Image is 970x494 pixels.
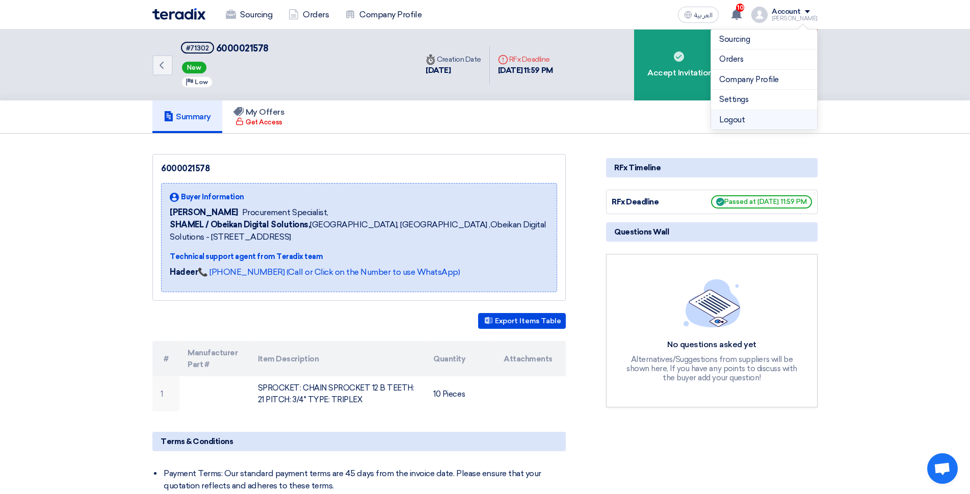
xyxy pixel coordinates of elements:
div: Creation Date [426,54,481,65]
button: Export Items Table [478,313,566,329]
th: # [152,341,179,376]
div: RFx Deadline [612,196,688,208]
img: Teradix logo [152,8,205,20]
div: Open chat [927,453,958,484]
li: Logout [711,110,817,130]
div: #71302 [186,45,209,51]
td: 1 [152,376,179,411]
a: Orders [280,4,337,26]
button: العربية [678,7,719,23]
b: SHAMEL / Obeikan Digital Solutions, [170,220,310,229]
div: Technical support agent from Teradix team [170,251,548,262]
a: My Offers Get Access [222,100,296,133]
img: empty_state_list.svg [684,279,741,327]
th: Manufacturer Part # [179,341,250,376]
a: Company Profile [719,74,809,86]
span: Buyer Information [181,192,244,202]
h5: 6000021578 [181,42,269,55]
span: Passed at [DATE] 11:59 PM [711,195,812,209]
strong: Hadeer [170,267,198,277]
h5: Summary [164,112,211,122]
a: Sourcing [719,34,809,45]
img: profile_test.png [751,7,768,23]
span: [PERSON_NAME] [170,206,238,219]
span: Questions Wall [614,226,669,238]
a: Sourcing [218,4,280,26]
span: Procurement Specialist, [242,206,328,219]
th: Attachments [495,341,566,376]
span: العربية [694,12,713,19]
div: [PERSON_NAME] [772,16,818,21]
div: 6000021578 [161,163,557,175]
div: Accept Invitation [634,30,726,100]
h5: My Offers [233,107,285,117]
div: [DATE] 11:59 PM [498,65,553,76]
th: Quantity [425,341,495,376]
div: RFx Timeline [606,158,818,177]
div: Account [772,8,801,16]
span: Low [195,79,208,86]
span: New [182,62,206,73]
span: [GEOGRAPHIC_DATA], [GEOGRAPHIC_DATA] ,Obeikan Digital Solutions - [STREET_ADDRESS] [170,219,548,243]
div: Get Access [235,117,282,127]
a: Summary [152,100,222,133]
span: 10 [736,4,744,12]
th: Item Description [250,341,426,376]
td: SPROCKET: CHAIN SPROCKET 12 B TEETH: 21 PITCH: 3/4" TYPE: TRIPLEX [250,376,426,411]
a: 📞 [PHONE_NUMBER] (Call or Click on the Number to use WhatsApp) [198,267,460,277]
td: 10 Pieces [425,376,495,411]
span: Terms & Conditions [161,436,233,447]
a: Company Profile [337,4,430,26]
div: No questions asked yet [625,340,799,350]
a: Settings [719,94,809,106]
a: Orders [719,54,809,65]
div: RFx Deadline [498,54,553,65]
div: [DATE] [426,65,481,76]
span: 6000021578 [216,43,269,54]
div: Alternatives/Suggestions from suppliers will be shown here, If you have any points to discuss wit... [625,355,799,382]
